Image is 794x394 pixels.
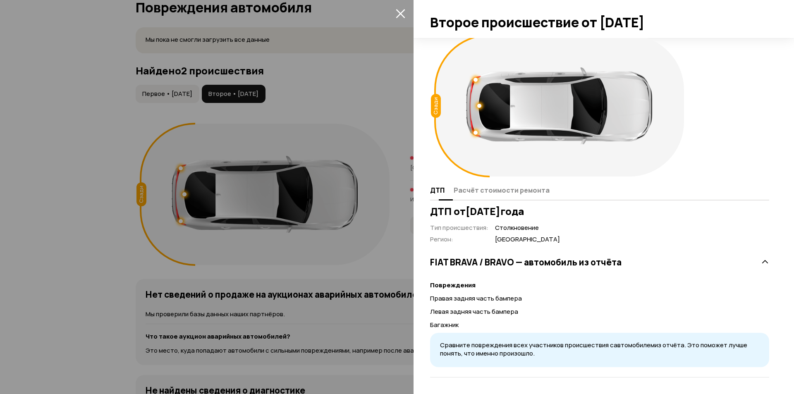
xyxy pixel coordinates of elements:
[430,205,769,217] h3: ДТП от [DATE] года
[430,281,476,289] strong: Повреждения
[430,223,488,232] span: Тип происшествия :
[440,341,747,358] span: Сравните повреждения всех участников происшествия с автомобилем из отчёта. Это поможет лучше поня...
[495,224,560,232] span: Столкновение
[495,235,560,244] span: [GEOGRAPHIC_DATA]
[430,235,453,244] span: Регион :
[430,186,445,194] span: ДТП
[394,7,407,20] button: закрыть
[430,257,622,267] h3: FIAT BRAVA / BRAVO — автомобиль из отчёта
[431,94,441,118] div: Сзади
[430,307,769,316] p: Левая задняя часть бампера
[430,320,769,330] p: Багажник
[430,294,769,303] p: Правая задняя часть бампера
[454,186,550,194] span: Расчёт стоимости ремонта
